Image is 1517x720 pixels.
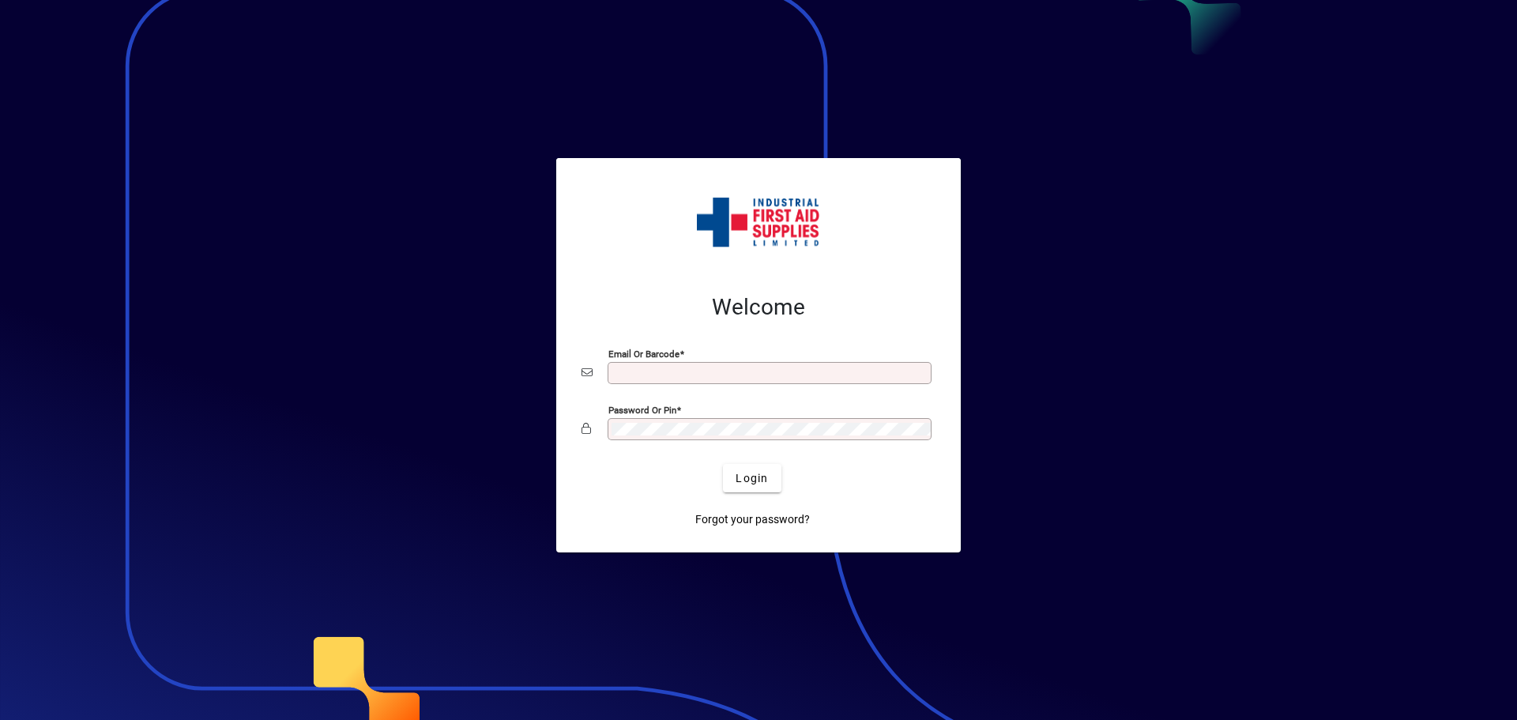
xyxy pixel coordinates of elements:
a: Forgot your password? [689,505,816,533]
span: Forgot your password? [695,511,810,528]
mat-label: Password or Pin [608,405,676,416]
mat-label: Email or Barcode [608,349,679,360]
h2: Welcome [582,294,935,321]
span: Login [736,470,768,487]
button: Login [723,464,781,492]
